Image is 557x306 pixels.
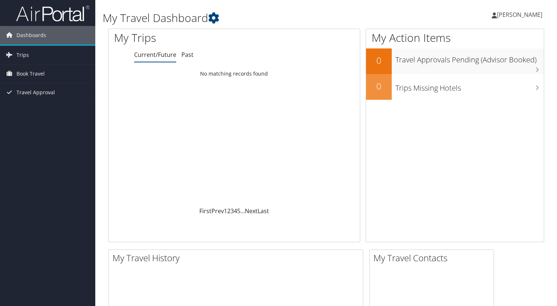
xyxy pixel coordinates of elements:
a: 0Trips Missing Hotels [366,74,544,100]
img: airportal-logo.png [16,5,89,22]
a: Last [258,207,269,215]
span: Book Travel [16,65,45,83]
span: … [240,207,245,215]
a: First [199,207,211,215]
h1: My Trips [114,30,250,45]
a: Current/Future [134,51,176,59]
h1: My Travel Dashboard [103,10,401,26]
span: [PERSON_NAME] [497,11,542,19]
h2: 0 [366,54,392,67]
a: 2 [227,207,230,215]
h2: My Travel History [112,252,363,264]
a: [PERSON_NAME] [492,4,550,26]
a: Next [245,207,258,215]
a: 3 [230,207,234,215]
a: 5 [237,207,240,215]
span: Trips [16,46,29,64]
a: Prev [211,207,224,215]
h3: Travel Approvals Pending (Advisor Booked) [395,51,544,65]
span: Travel Approval [16,83,55,102]
td: No matching records found [108,67,360,80]
a: Past [181,51,193,59]
a: 4 [234,207,237,215]
a: 0Travel Approvals Pending (Advisor Booked) [366,48,544,74]
a: 1 [224,207,227,215]
h2: My Travel Contacts [373,252,494,264]
h3: Trips Missing Hotels [395,79,544,93]
h2: 0 [366,80,392,92]
span: Dashboards [16,26,46,44]
h1: My Action Items [366,30,544,45]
